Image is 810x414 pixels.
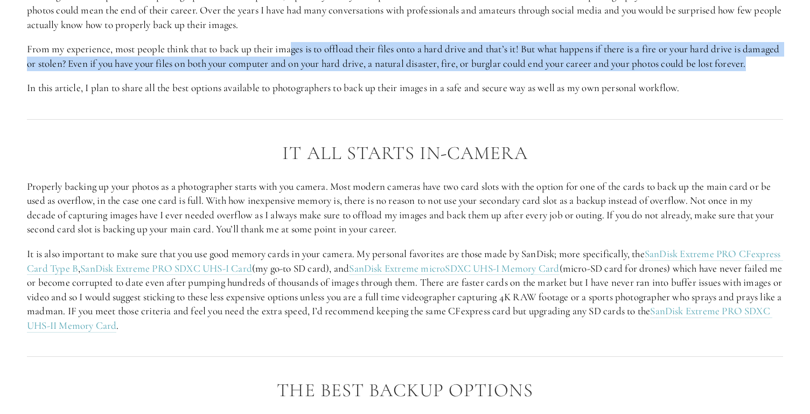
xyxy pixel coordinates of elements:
p: Properly backing up your photos as a photographer starts with you camera. Most modern cameras hav... [27,180,783,237]
a: SanDisk Extreme PRO SDXC UHS-II Memory Card [27,305,772,333]
a: SanDisk Extreme microSDXC UHS-I Memory Card [349,262,559,275]
h2: It All Starts in-Camera [27,143,783,164]
a: SanDisk Extreme PRO SDXC UHS-I Card [80,262,252,275]
p: It is also important to make sure that you use good memory cards in your camera. My personal favo... [27,247,783,333]
p: In this article, I plan to share all the best options available to photographers to back up their... [27,81,783,95]
p: From my experience, most people think that to back up their images is to offload their files onto... [27,42,783,71]
h2: The Best Backup Options [27,380,783,401]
